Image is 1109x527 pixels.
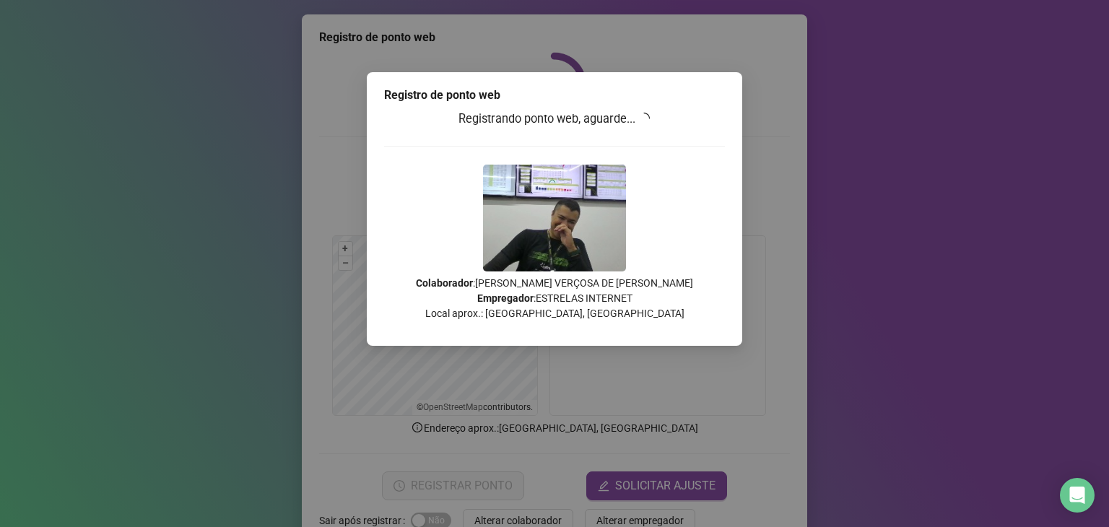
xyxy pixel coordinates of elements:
[637,111,652,126] span: loading
[384,110,725,129] h3: Registrando ponto web, aguarde...
[416,277,473,289] strong: Colaborador
[384,87,725,104] div: Registro de ponto web
[1060,478,1095,513] div: Open Intercom Messenger
[477,292,534,304] strong: Empregador
[384,276,725,321] p: : [PERSON_NAME] VERÇOSA DE [PERSON_NAME] : ESTRELAS INTERNET Local aprox.: [GEOGRAPHIC_DATA], [GE...
[483,165,626,271] img: Z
